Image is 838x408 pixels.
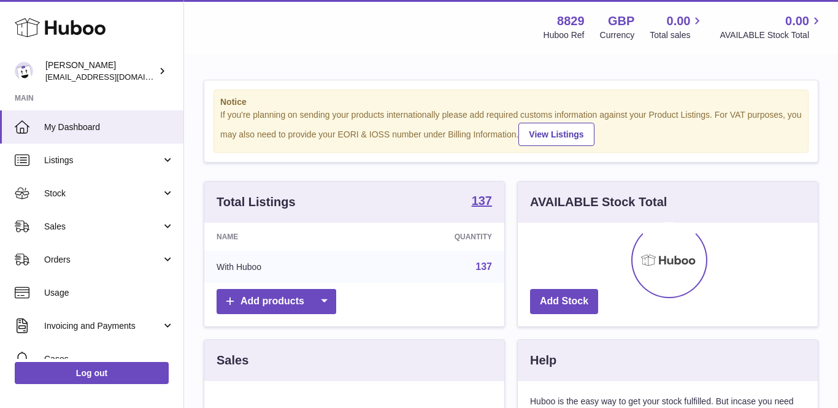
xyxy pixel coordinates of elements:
a: View Listings [518,123,594,146]
strong: 8829 [557,13,585,29]
a: Add products [217,289,336,314]
span: My Dashboard [44,121,174,133]
span: Cases [44,353,174,365]
div: If you're planning on sending your products internationally please add required customs informati... [220,109,802,146]
a: 0.00 AVAILABLE Stock Total [720,13,823,41]
a: 137 [472,194,492,209]
th: Name [204,223,363,251]
h3: Sales [217,352,248,369]
span: Stock [44,188,161,199]
a: Add Stock [530,289,598,314]
span: Total sales [650,29,704,41]
h3: Total Listings [217,194,296,210]
span: Listings [44,155,161,166]
div: Huboo Ref [544,29,585,41]
span: Sales [44,221,161,233]
h3: AVAILABLE Stock Total [530,194,667,210]
th: Quantity [363,223,504,251]
span: Usage [44,287,174,299]
span: Invoicing and Payments [44,320,161,332]
img: commandes@kpmatech.com [15,62,33,80]
strong: 137 [472,194,492,207]
span: Orders [44,254,161,266]
td: With Huboo [204,251,363,283]
a: Log out [15,362,169,384]
h3: Help [530,352,556,369]
div: Currency [600,29,635,41]
span: AVAILABLE Stock Total [720,29,823,41]
strong: GBP [608,13,634,29]
span: 0.00 [667,13,691,29]
div: [PERSON_NAME] [45,60,156,83]
span: 0.00 [785,13,809,29]
a: 0.00 Total sales [650,13,704,41]
span: [EMAIL_ADDRESS][DOMAIN_NAME] [45,72,180,82]
a: 137 [475,261,492,272]
strong: Notice [220,96,802,108]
